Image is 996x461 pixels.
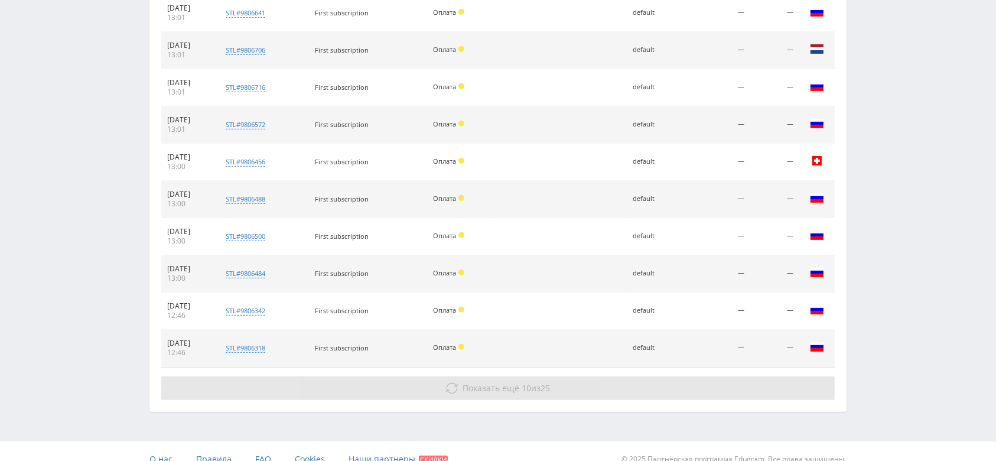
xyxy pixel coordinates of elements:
[226,306,265,316] div: stl#9806342
[315,46,369,54] span: First subscription
[226,232,265,241] div: stl#9806500
[434,119,457,128] span: Оплата
[226,343,265,353] div: stl#9806318
[226,120,265,129] div: stl#9806572
[167,115,209,125] div: [DATE]
[810,191,824,205] img: rus.png
[458,46,464,52] span: Холд
[167,41,209,50] div: [DATE]
[810,265,824,280] img: rus.png
[458,9,464,15] span: Холд
[167,190,209,199] div: [DATE]
[681,32,751,69] td: —
[226,157,265,167] div: stl#9806456
[315,306,369,315] span: First subscription
[167,162,209,171] div: 13:00
[167,87,209,97] div: 13:01
[458,232,464,238] span: Холд
[167,152,209,162] div: [DATE]
[458,344,464,350] span: Холд
[434,306,457,314] span: Оплата
[750,106,799,144] td: —
[434,8,457,17] span: Оплата
[633,270,675,277] div: default
[167,301,209,311] div: [DATE]
[541,382,551,394] span: 25
[633,158,675,165] div: default
[463,382,520,394] span: Показать ещё
[681,181,751,218] td: —
[750,32,799,69] td: —
[458,83,464,89] span: Холд
[315,232,369,241] span: First subscription
[681,293,751,330] td: —
[810,228,824,242] img: rus.png
[315,157,369,166] span: First subscription
[226,194,265,204] div: stl#9806488
[633,9,675,17] div: default
[226,83,265,92] div: stl#9806716
[161,376,835,400] button: Показать ещё 10из25
[434,343,457,352] span: Оплата
[810,5,824,19] img: rus.png
[167,125,209,134] div: 13:01
[458,307,464,313] span: Холд
[750,69,799,106] td: —
[810,42,824,56] img: nld.png
[810,303,824,317] img: rus.png
[167,348,209,358] div: 12:46
[434,45,457,54] span: Оплата
[167,236,209,246] div: 13:00
[750,218,799,255] td: —
[633,344,675,352] div: default
[681,218,751,255] td: —
[750,330,799,367] td: —
[315,194,369,203] span: First subscription
[167,339,209,348] div: [DATE]
[633,195,675,203] div: default
[167,78,209,87] div: [DATE]
[810,116,824,131] img: rus.png
[167,227,209,236] div: [DATE]
[315,120,369,129] span: First subscription
[681,255,751,293] td: —
[633,232,675,240] div: default
[167,311,209,320] div: 12:46
[750,144,799,181] td: —
[810,340,824,354] img: rus.png
[750,293,799,330] td: —
[463,382,551,394] span: из
[167,13,209,22] div: 13:01
[315,343,369,352] span: First subscription
[810,154,824,168] img: che.png
[315,83,369,92] span: First subscription
[681,144,751,181] td: —
[633,83,675,91] div: default
[315,8,369,17] span: First subscription
[681,330,751,367] td: —
[750,181,799,218] td: —
[434,82,457,91] span: Оплата
[315,269,369,278] span: First subscription
[458,270,464,275] span: Холд
[226,269,265,278] div: stl#9806484
[434,231,457,240] span: Оплата
[434,268,457,277] span: Оплата
[810,79,824,93] img: rus.png
[633,46,675,54] div: default
[434,157,457,165] span: Оплата
[226,46,265,55] div: stl#9806706
[458,121,464,126] span: Холд
[633,307,675,314] div: default
[167,50,209,60] div: 13:01
[167,199,209,209] div: 13:00
[633,121,675,128] div: default
[167,4,209,13] div: [DATE]
[750,255,799,293] td: —
[226,8,265,18] div: stl#9806641
[681,106,751,144] td: —
[458,158,464,164] span: Холд
[681,69,751,106] td: —
[167,274,209,283] div: 13:00
[434,194,457,203] span: Оплата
